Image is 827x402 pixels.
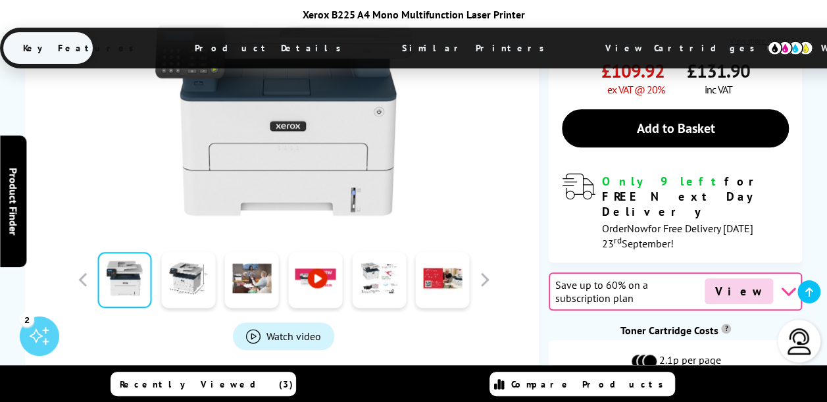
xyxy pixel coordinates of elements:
[721,324,731,334] sup: Cost per page
[601,174,789,219] div: for FREE Next Day Delivery
[20,312,34,326] div: 2
[607,83,664,96] span: ex VAT @ 20%
[767,41,813,55] img: cmyk-icon.svg
[555,278,701,305] span: Save up to 60% on a subscription plan
[786,328,813,355] img: user-headset-light.svg
[511,378,670,390] span: Compare Products
[562,109,789,147] a: Add to Basket
[382,32,571,64] span: Similar Printers
[7,167,20,235] span: Product Finder
[562,174,789,249] div: modal_delivery
[613,234,621,246] sup: rd
[266,330,321,343] span: Watch video
[175,32,368,64] span: Product Details
[120,378,293,390] span: Recently Viewed (3)
[489,372,675,396] a: Compare Products
[601,174,724,189] span: Only 9 left
[659,353,721,369] span: 2.1p per page
[626,222,647,235] span: Now
[705,278,773,304] span: View
[586,31,787,65] span: View Cartridges
[3,32,161,64] span: Key Features
[601,222,753,250] span: Order for Free Delivery [DATE] 23 September!
[111,372,296,396] a: Recently Viewed (3)
[549,324,802,337] div: Toner Cartridge Costs
[705,83,732,96] span: inc VAT
[233,322,334,350] a: Product_All_Videos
